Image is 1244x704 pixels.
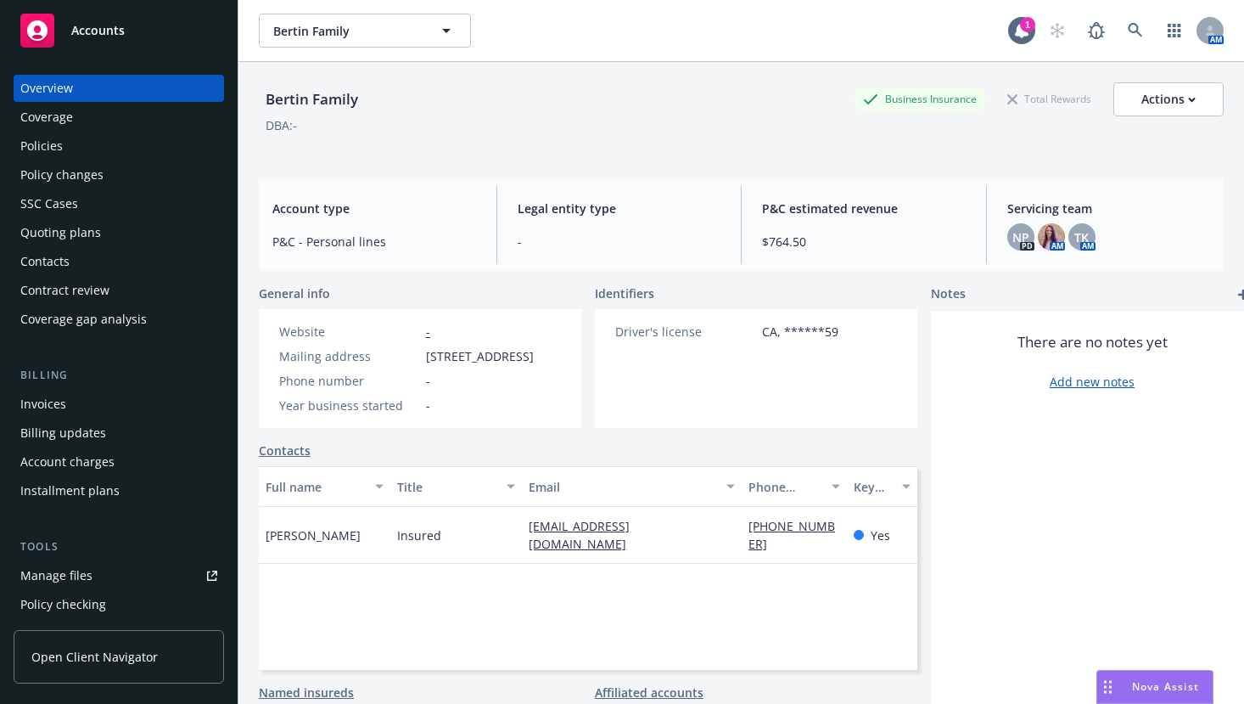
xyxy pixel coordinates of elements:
[1097,671,1118,703] div: Drag to move
[615,323,755,341] div: Driver's license
[397,527,441,544] span: Insured
[273,22,420,40] span: Bertin Family
[1007,200,1211,217] span: Servicing team
[397,478,496,496] div: Title
[1079,14,1113,48] a: Report a Bug
[14,219,224,246] a: Quoting plans
[529,478,716,496] div: Email
[20,219,101,246] div: Quoting plans
[279,397,419,414] div: Year business started
[999,88,1100,110] div: Total Rewards
[279,372,419,390] div: Phone number
[20,448,115,476] div: Account charges
[14,248,224,275] a: Contacts
[1074,228,1089,246] span: TK
[259,284,330,302] span: General info
[14,591,224,618] a: Policy checking
[266,116,297,134] div: DBA: -
[14,477,224,504] a: Installment plans
[762,200,966,217] span: P&C estimated revenue
[748,518,835,552] a: [PHONE_NUMBER]
[14,104,224,131] a: Coverage
[1096,670,1213,704] button: Nova Assist
[742,466,847,507] button: Phone number
[259,466,390,507] button: Full name
[529,518,640,552] a: [EMAIL_ADDRESS][DOMAIN_NAME]
[20,306,147,333] div: Coverage gap analysis
[20,132,63,160] div: Policies
[1040,14,1074,48] a: Start snowing
[14,190,224,217] a: SSC Cases
[14,538,224,555] div: Tools
[1118,14,1152,48] a: Search
[847,466,917,507] button: Key contact
[1157,14,1191,48] a: Switch app
[426,397,430,414] span: -
[259,88,365,110] div: Bertin Family
[595,684,703,701] a: Affiliated accounts
[855,88,985,110] div: Business Insurance
[20,562,92,589] div: Manage files
[71,24,125,37] span: Accounts
[748,478,821,496] div: Phone number
[1012,228,1029,246] span: NP
[14,420,224,447] a: Billing updates
[522,466,742,507] button: Email
[20,248,70,275] div: Contacts
[14,161,224,189] a: Policy changes
[871,527,890,544] span: Yes
[20,190,78,217] div: SSC Cases
[1113,82,1224,116] button: Actions
[20,420,106,447] div: Billing updates
[259,684,354,701] a: Named insureds
[14,132,224,160] a: Policies
[426,324,430,340] a: -
[259,14,471,48] button: Bertin Family
[1132,679,1199,694] span: Nova Assist
[20,391,66,418] div: Invoices
[762,233,966,251] span: $764.50
[14,75,224,102] a: Overview
[931,284,966,305] span: Notes
[1141,83,1196,115] div: Actions
[14,7,224,54] a: Accounts
[1017,332,1168,352] span: There are no notes yet
[31,648,158,666] span: Open Client Navigator
[14,367,224,384] div: Billing
[14,306,224,333] a: Coverage gap analysis
[266,527,361,544] span: [PERSON_NAME]
[854,478,892,496] div: Key contact
[1020,17,1035,32] div: 1
[14,448,224,476] a: Account charges
[390,466,522,507] button: Title
[518,200,721,217] span: Legal entity type
[1038,223,1065,251] img: photo
[1050,373,1135,391] a: Add new notes
[14,562,224,589] a: Manage files
[595,284,654,302] span: Identifiers
[20,75,73,102] div: Overview
[272,200,476,217] span: Account type
[426,372,430,390] span: -
[20,104,73,131] div: Coverage
[279,323,419,341] div: Website
[279,347,419,365] div: Mailing address
[20,477,120,504] div: Installment plans
[20,161,104,189] div: Policy changes
[14,277,224,304] a: Contract review
[518,233,721,251] span: -
[14,391,224,418] a: Invoices
[272,233,476,251] span: P&C - Personal lines
[426,347,534,365] span: [STREET_ADDRESS]
[20,591,106,618] div: Policy checking
[266,478,365,496] div: Full name
[20,277,109,304] div: Contract review
[259,442,311,459] a: Contacts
